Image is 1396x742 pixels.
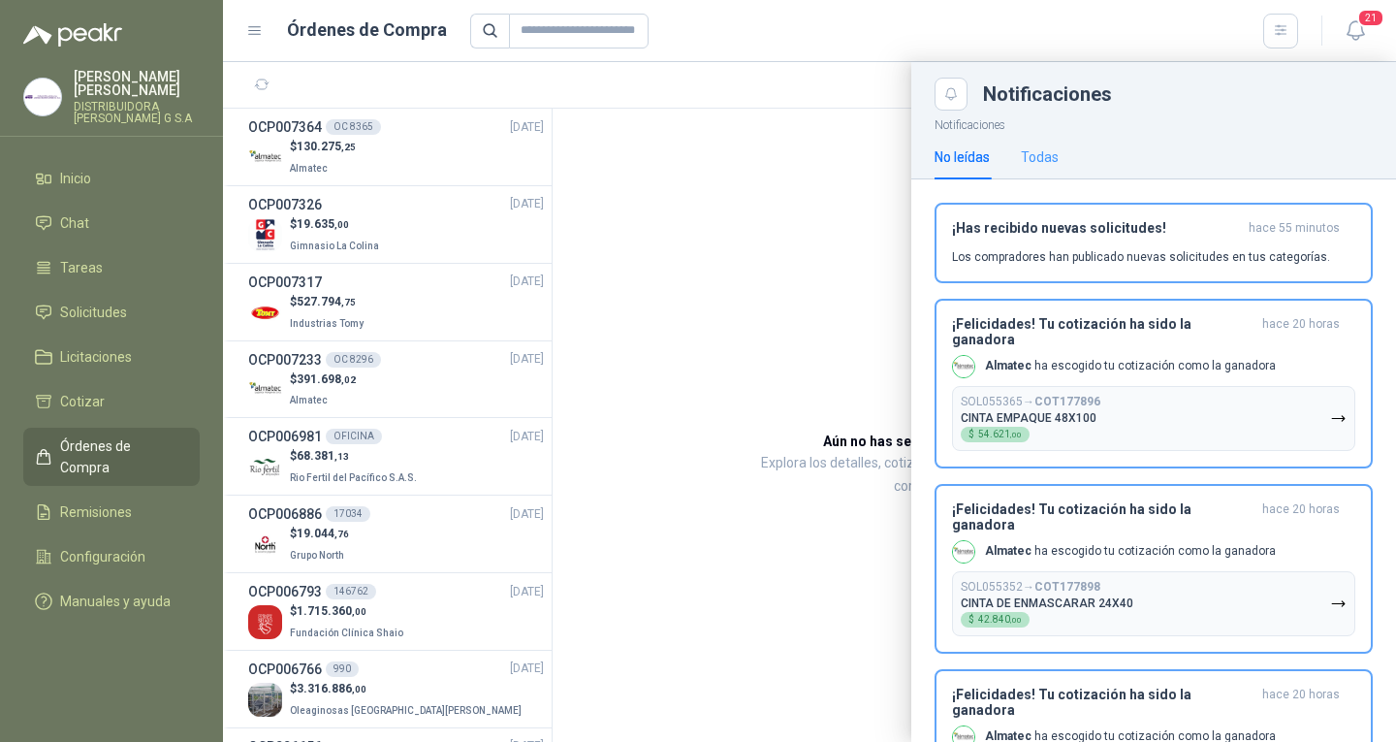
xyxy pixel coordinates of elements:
h3: ¡Felicidades! Tu cotización ha sido la ganadora [952,501,1254,532]
span: hace 20 horas [1262,316,1340,347]
p: CINTA DE ENMASCARAR 24X40 [961,597,1133,610]
a: Solicitudes [23,294,200,331]
span: 42.840 [978,615,1022,625]
p: ha escogido tu cotización como la ganadora [985,543,1276,560]
span: Licitaciones [60,346,132,368]
b: COT177896 [1034,395,1100,408]
button: 21 [1338,14,1373,48]
a: Cotizar [23,383,200,420]
p: Los compradores han publicado nuevas solicitudes en tus categorías. [952,248,1330,266]
span: Tareas [60,257,103,278]
p: Notificaciones [911,111,1396,135]
p: [PERSON_NAME] [PERSON_NAME] [74,70,200,97]
img: Company Logo [953,356,974,377]
div: $ [961,427,1030,442]
button: ¡Felicidades! Tu cotización ha sido la ganadorahace 20 horas Company LogoAlmatec ha escogido tu c... [935,484,1373,654]
b: COT177898 [1034,580,1100,594]
div: Todas [1021,146,1059,168]
b: Almatec [985,544,1031,558]
a: Remisiones [23,494,200,531]
span: Cotizar [60,391,105,412]
p: SOL055365 → [961,395,1100,409]
p: SOL055352 → [961,580,1100,595]
a: Inicio [23,160,200,197]
span: 54.621 [978,430,1022,439]
span: ,00 [1010,431,1022,439]
span: hace 20 horas [1262,687,1340,718]
div: $ [961,612,1030,628]
a: Órdenes de Compra [23,428,200,486]
span: Inicio [60,168,91,189]
button: Close [935,78,968,111]
h3: ¡Felicidades! Tu cotización ha sido la ganadora [952,687,1254,718]
p: ha escogido tu cotización como la ganadora [985,358,1276,374]
a: Manuales y ayuda [23,583,200,620]
button: ¡Felicidades! Tu cotización ha sido la ganadorahace 20 horas Company LogoAlmatec ha escogido tu c... [935,299,1373,468]
img: Company Logo [24,79,61,115]
a: Tareas [23,249,200,286]
a: Chat [23,205,200,242]
p: CINTA EMPAQUE 48X100 [961,411,1096,425]
button: SOL055352→COT177898CINTA DE ENMASCARAR 24X40$42.840,00 [952,571,1355,636]
span: hace 20 horas [1262,501,1340,532]
a: Configuración [23,538,200,575]
h3: ¡Felicidades! Tu cotización ha sido la ganadora [952,316,1254,347]
span: ,00 [1010,616,1022,625]
span: Configuración [60,546,145,567]
span: 21 [1357,9,1384,27]
img: Logo peakr [23,23,122,47]
span: Chat [60,212,89,234]
h3: ¡Has recibido nuevas solicitudes! [952,220,1241,237]
p: DISTRIBUIDORA [PERSON_NAME] G S.A [74,101,200,124]
button: ¡Has recibido nuevas solicitudes!hace 55 minutos Los compradores han publicado nuevas solicitudes... [935,203,1373,283]
a: Licitaciones [23,339,200,375]
span: Remisiones [60,501,132,523]
span: Órdenes de Compra [60,436,181,478]
span: Manuales y ayuda [60,591,171,612]
button: SOL055365→COT177896CINTA EMPAQUE 48X100$54.621,00 [952,386,1355,451]
b: Almatec [985,359,1031,372]
div: No leídas [935,146,990,168]
span: Solicitudes [60,302,127,323]
img: Company Logo [953,541,974,563]
span: hace 55 minutos [1249,220,1340,237]
h1: Órdenes de Compra [287,16,447,44]
div: Notificaciones [983,84,1373,104]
